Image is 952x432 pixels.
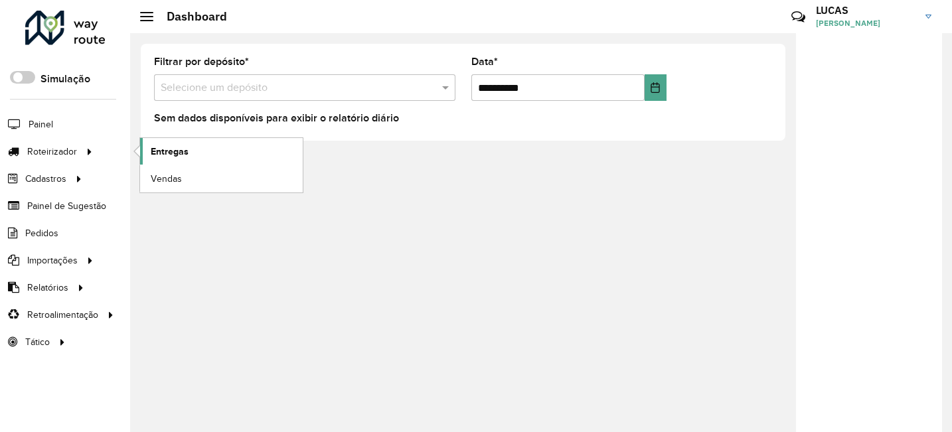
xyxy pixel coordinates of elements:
[27,199,106,213] span: Painel de Sugestão
[25,226,58,240] span: Pedidos
[816,17,915,29] span: [PERSON_NAME]
[40,71,90,87] label: Simulação
[153,9,227,24] h2: Dashboard
[27,281,68,295] span: Relatórios
[151,145,189,159] span: Entregas
[29,117,53,131] span: Painel
[151,172,182,186] span: Vendas
[140,165,303,192] a: Vendas
[645,74,667,101] button: Choose Date
[25,172,66,186] span: Cadastros
[27,253,78,267] span: Importações
[140,138,303,165] a: Entregas
[784,3,813,31] a: Contato Rápido
[154,110,399,126] label: Sem dados disponíveis para exibir o relatório diário
[816,4,915,17] h3: LUCAS
[27,145,77,159] span: Roteirizador
[471,54,498,70] label: Data
[25,335,50,349] span: Tático
[27,308,98,322] span: Retroalimentação
[154,54,249,70] label: Filtrar por depósito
